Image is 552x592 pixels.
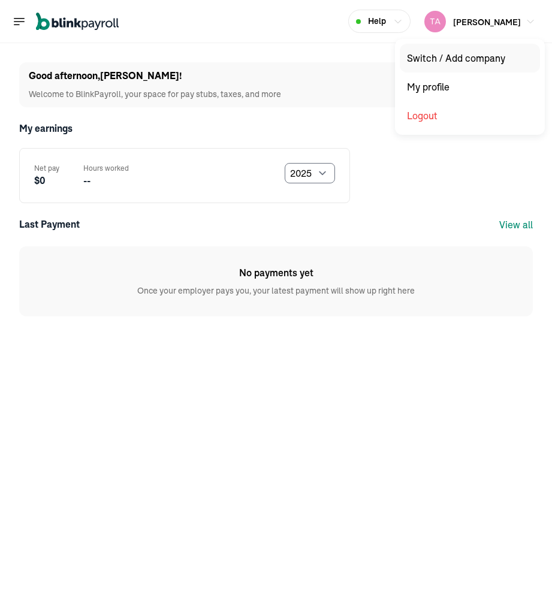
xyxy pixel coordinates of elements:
[400,101,540,130] div: Logout
[453,17,521,28] span: [PERSON_NAME]
[400,44,540,73] div: Switch / Add company
[400,73,540,101] div: My profile
[346,463,552,592] iframe: Chat Widget
[12,4,119,39] nav: Global
[368,15,386,28] span: Help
